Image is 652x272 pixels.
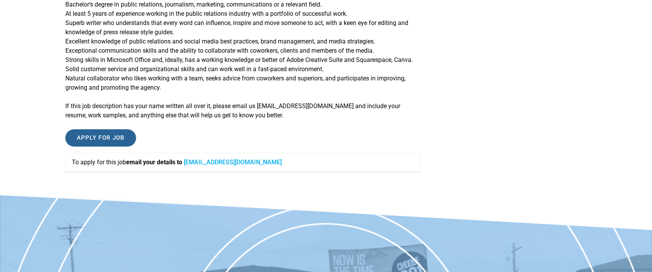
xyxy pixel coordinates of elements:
[65,102,421,120] p: If this job description has your name written all over it, please email us [EMAIL_ADDRESS][DOMAIN...
[184,159,282,166] a: [EMAIL_ADDRESS][DOMAIN_NAME]
[65,129,136,147] input: Apply for job
[72,158,414,167] p: To apply for this job
[126,159,182,166] strong: email your details to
